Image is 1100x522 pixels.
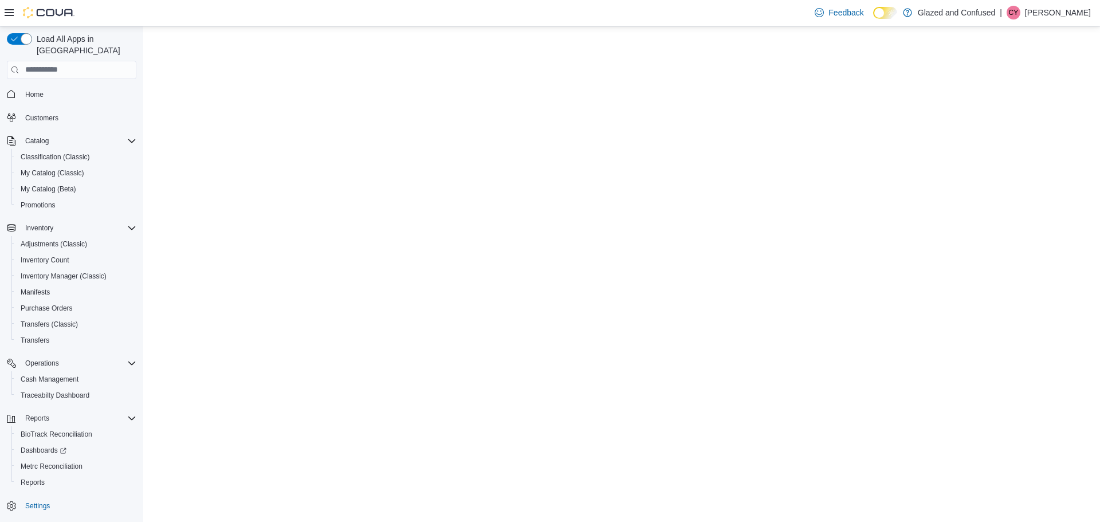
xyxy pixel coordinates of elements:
button: Manifests [11,284,141,300]
span: Transfers (Classic) [21,320,78,329]
button: Inventory Manager (Classic) [11,268,141,284]
p: | [1000,6,1002,19]
a: Transfers [16,333,54,347]
span: Purchase Orders [16,301,136,315]
a: BioTrack Reconciliation [16,427,97,441]
span: Classification (Classic) [21,152,90,162]
span: Inventory Count [21,256,69,265]
button: BioTrack Reconciliation [11,426,141,442]
button: Catalog [21,134,53,148]
a: Transfers (Classic) [16,317,82,331]
span: Customers [21,111,136,125]
span: Dashboards [21,446,66,455]
span: Home [25,90,44,99]
p: Glazed and Confused [918,6,995,19]
span: Load All Apps in [GEOGRAPHIC_DATA] [32,33,136,56]
span: Operations [21,356,136,370]
span: Inventory Count [16,253,136,267]
span: Metrc Reconciliation [16,460,136,473]
span: Dashboards [16,443,136,457]
button: Traceabilty Dashboard [11,387,141,403]
button: Metrc Reconciliation [11,458,141,474]
span: Reports [21,411,136,425]
span: Cash Management [16,372,136,386]
a: Feedback [810,1,868,24]
span: Inventory [21,221,136,235]
span: Transfers [21,336,49,345]
a: Metrc Reconciliation [16,460,87,473]
span: CY [1009,6,1019,19]
img: Cova [23,7,74,18]
span: Catalog [25,136,49,146]
span: Feedback [828,7,863,18]
span: Home [21,87,136,101]
button: Reports [11,474,141,490]
button: Operations [2,355,141,371]
button: Reports [21,411,54,425]
span: Manifests [21,288,50,297]
a: Cash Management [16,372,83,386]
span: Manifests [16,285,136,299]
span: Adjustments (Classic) [16,237,136,251]
span: Adjustments (Classic) [21,240,87,249]
button: Purchase Orders [11,300,141,316]
a: Manifests [16,285,54,299]
a: Inventory Manager (Classic) [16,269,111,283]
span: Inventory [25,223,53,233]
button: Classification (Classic) [11,149,141,165]
span: My Catalog (Classic) [16,166,136,180]
a: Adjustments (Classic) [16,237,92,251]
a: Dashboards [16,443,71,457]
a: Customers [21,111,63,125]
button: Inventory [21,221,58,235]
span: Operations [25,359,59,368]
span: My Catalog (Beta) [21,185,76,194]
button: Operations [21,356,64,370]
span: Purchase Orders [21,304,73,313]
a: Reports [16,476,49,489]
a: Home [21,88,48,101]
a: Traceabilty Dashboard [16,388,94,402]
span: Classification (Classic) [16,150,136,164]
a: Dashboards [11,442,141,458]
span: Customers [25,113,58,123]
button: Adjustments (Classic) [11,236,141,252]
button: My Catalog (Classic) [11,165,141,181]
a: My Catalog (Beta) [16,182,81,196]
button: Settings [2,497,141,514]
span: Settings [21,499,136,513]
input: Dark Mode [873,7,897,19]
span: Traceabilty Dashboard [16,388,136,402]
a: Promotions [16,198,60,212]
a: Classification (Classic) [16,150,95,164]
button: Promotions [11,197,141,213]
span: Promotions [16,198,136,212]
button: Cash Management [11,371,141,387]
div: Connie Yates [1007,6,1020,19]
span: BioTrack Reconciliation [16,427,136,441]
button: Inventory [2,220,141,236]
button: Inventory Count [11,252,141,268]
button: Catalog [2,133,141,149]
span: Transfers [16,333,136,347]
button: My Catalog (Beta) [11,181,141,197]
span: Reports [21,478,45,487]
span: BioTrack Reconciliation [21,430,92,439]
a: Inventory Count [16,253,74,267]
span: Cash Management [21,375,78,384]
p: [PERSON_NAME] [1025,6,1091,19]
a: Settings [21,499,54,513]
span: Reports [16,476,136,489]
button: Transfers [11,332,141,348]
span: My Catalog (Beta) [16,182,136,196]
span: Inventory Manager (Classic) [21,272,107,281]
span: Reports [25,414,49,423]
a: My Catalog (Classic) [16,166,89,180]
button: Reports [2,410,141,426]
span: Traceabilty Dashboard [21,391,89,400]
button: Customers [2,109,141,126]
span: Promotions [21,201,56,210]
button: Home [2,86,141,103]
span: Transfers (Classic) [16,317,136,331]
